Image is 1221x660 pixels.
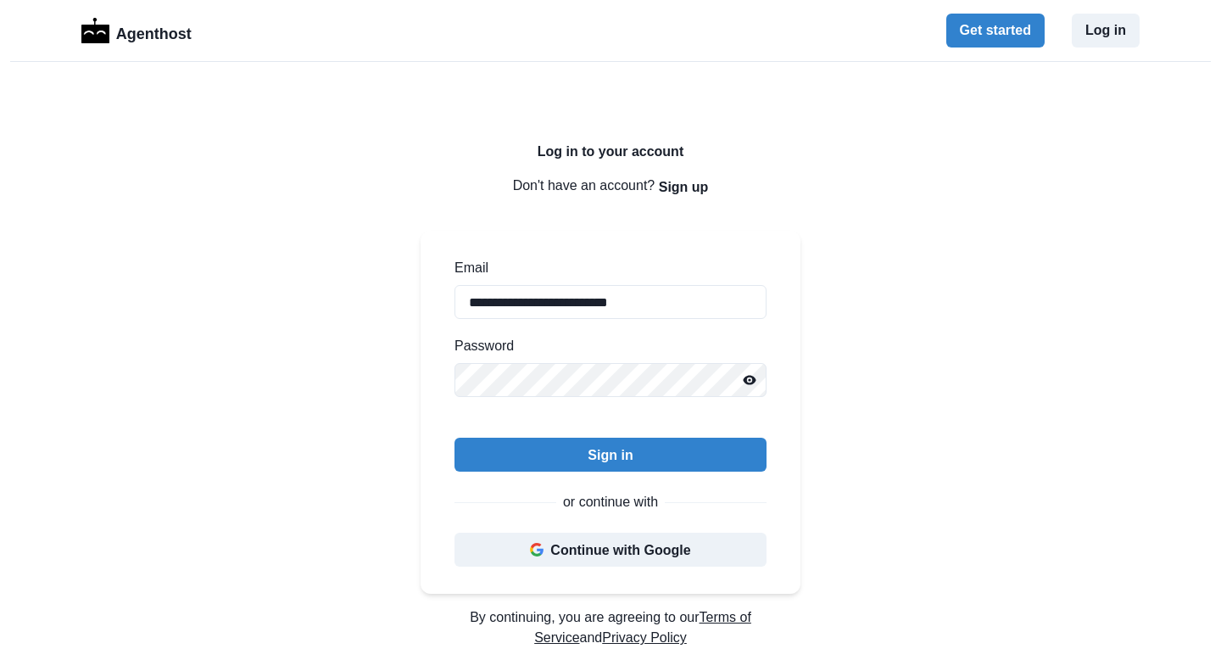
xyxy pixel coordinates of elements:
[659,170,709,204] button: Sign up
[454,336,756,356] label: Password
[454,258,756,278] label: Email
[563,492,658,512] p: or continue with
[733,363,767,397] button: Reveal password
[116,16,192,46] p: Agenthost
[81,18,109,43] img: Logo
[421,607,800,648] p: By continuing, you are agreeing to our and
[454,533,767,567] button: Continue with Google
[421,170,800,204] p: Don't have an account?
[602,630,687,645] a: Privacy Policy
[534,610,751,645] a: Terms of Service
[421,143,800,159] h2: Log in to your account
[454,438,767,472] button: Sign in
[81,16,192,46] a: LogoAgenthost
[1072,14,1140,48] button: Log in
[946,14,1045,48] button: Get started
